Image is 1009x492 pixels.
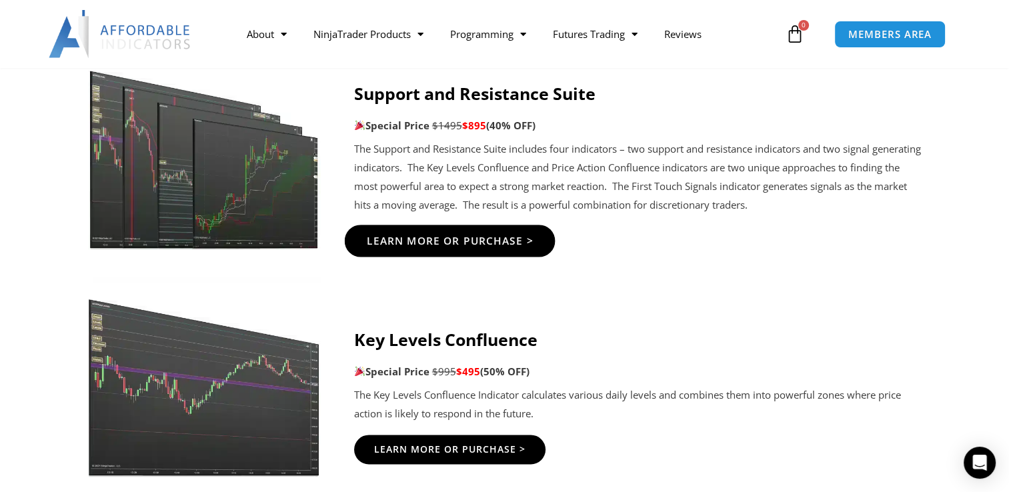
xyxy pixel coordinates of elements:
[462,119,486,132] span: $895
[354,82,596,105] strong: Support and Resistance Suite
[88,277,321,477] img: Key-Levels-1jpg | Affordable Indicators – NinjaTrader
[366,235,533,245] span: Learn More Or Purchase >
[766,15,824,53] a: 0
[540,19,651,49] a: Futures Trading
[300,19,437,49] a: NinjaTrader Products
[354,119,429,132] strong: Special Price
[355,120,365,130] img: 🎉
[432,365,456,378] span: $995
[88,49,321,249] img: Support-and-Resistance-Suite-1jpg | Affordable Indicators – NinjaTrader
[49,10,192,58] img: LogoAI | Affordable Indicators – NinjaTrader
[964,447,996,479] div: Open Intercom Messenger
[374,445,526,454] span: Learn More Or Purchase >
[233,19,300,49] a: About
[480,365,530,378] b: (50% OFF)
[354,328,538,351] strong: Key Levels Confluence
[354,435,546,464] a: Learn More Or Purchase >
[233,19,782,49] nav: Menu
[432,119,462,132] span: $1495
[344,225,555,257] a: Learn More Or Purchase >
[456,365,480,378] span: $495
[834,21,946,48] a: MEMBERS AREA
[848,29,932,39] span: MEMBERS AREA
[437,19,540,49] a: Programming
[354,140,922,214] p: The Support and Resistance Suite includes four indicators – two support and resistance indicators...
[798,20,809,31] span: 0
[651,19,715,49] a: Reviews
[354,386,922,423] p: The Key Levels Confluence Indicator calculates various daily levels and combines them into powerf...
[355,366,365,376] img: 🎉
[486,119,536,132] b: (40% OFF)
[354,365,429,378] strong: Special Price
